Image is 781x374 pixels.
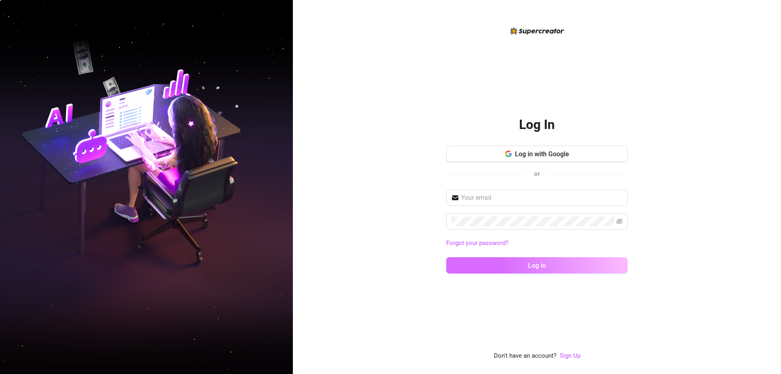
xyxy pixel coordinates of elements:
button: Log in with Google [446,146,628,162]
input: Your email [461,193,623,203]
span: eye-invisible [616,218,623,225]
span: Log in with Google [515,150,569,158]
a: Forgot your password? [446,239,508,247]
span: Log in [528,262,546,269]
img: logo-BBDzfeDw.svg [510,27,564,35]
a: Sign Up [560,352,580,359]
span: or [534,170,540,177]
h2: Log In [519,116,555,133]
a: Sign Up [560,351,580,361]
a: Forgot your password? [446,238,628,248]
span: Don't have an account? [494,351,556,361]
button: Log in [446,257,628,273]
